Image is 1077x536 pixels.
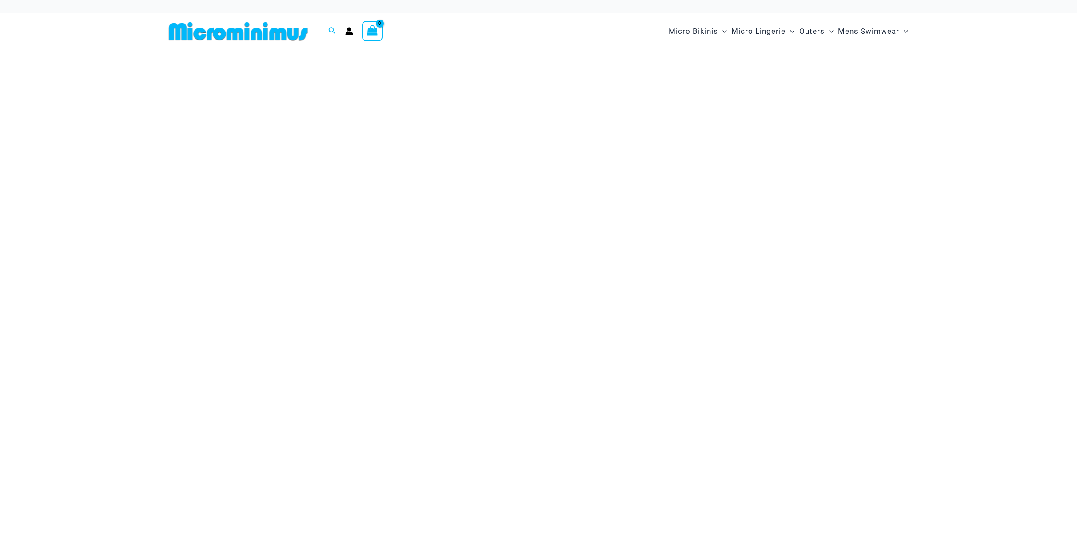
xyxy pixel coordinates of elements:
span: Micro Bikinis [669,20,718,43]
a: Account icon link [345,27,353,35]
a: OutersMenu ToggleMenu Toggle [797,18,836,45]
span: Mens Swimwear [838,20,899,43]
a: Micro LingerieMenu ToggleMenu Toggle [729,18,797,45]
span: Menu Toggle [786,20,794,43]
nav: Site Navigation [665,16,912,46]
span: Outers [799,20,825,43]
a: View Shopping Cart, empty [362,21,383,41]
img: MM SHOP LOGO FLAT [165,21,311,41]
span: Menu Toggle [718,20,727,43]
span: Micro Lingerie [731,20,786,43]
a: Mens SwimwearMenu ToggleMenu Toggle [836,18,910,45]
a: Search icon link [328,26,336,37]
a: Micro BikinisMenu ToggleMenu Toggle [666,18,729,45]
span: Menu Toggle [899,20,908,43]
span: Menu Toggle [825,20,834,43]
